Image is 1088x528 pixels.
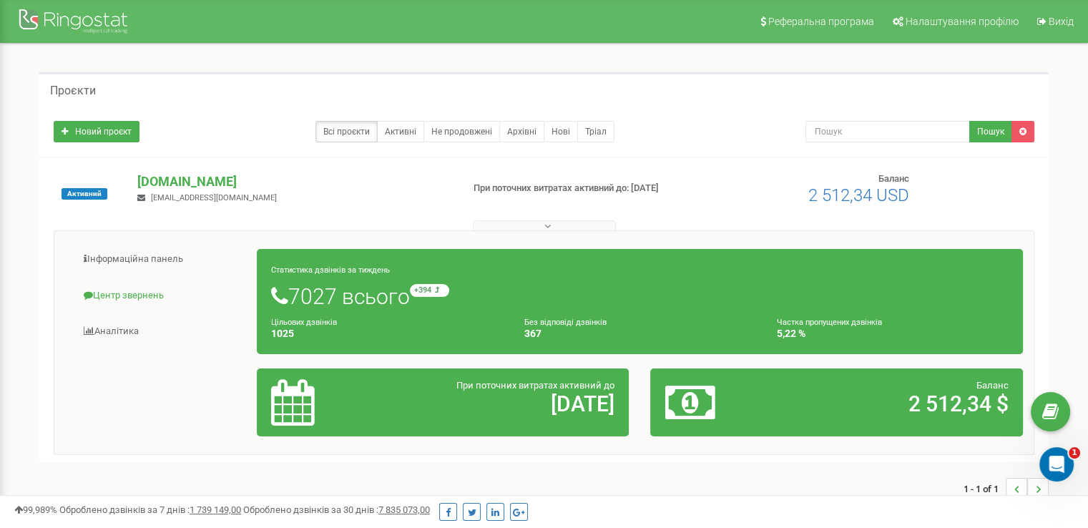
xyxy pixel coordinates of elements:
[524,328,756,339] h4: 367
[777,328,1009,339] h4: 5,22 %
[14,504,57,515] span: 99,989%
[393,392,614,416] h2: [DATE]
[969,121,1012,142] button: Пошук
[137,172,450,191] p: [DOMAIN_NAME]
[271,328,503,339] h4: 1025
[878,173,909,184] span: Баланс
[423,121,500,142] a: Не продовжені
[410,284,449,297] small: +394
[1069,447,1080,459] span: 1
[271,318,337,327] small: Цільових дзвінків
[456,380,614,391] span: При поточних витратах активний до
[1039,447,1074,481] iframe: Intercom live chat
[65,278,258,313] a: Центр звернень
[906,16,1019,27] span: Налаштування профілю
[50,84,96,97] h5: Проєкти
[808,185,909,205] span: 2 512,34 USD
[964,478,1006,499] span: 1 - 1 of 1
[805,121,970,142] input: Пошук
[474,182,702,195] p: При поточних витратах активний до: [DATE]
[151,193,277,202] span: [EMAIL_ADDRESS][DOMAIN_NAME]
[377,121,424,142] a: Активні
[65,242,258,277] a: Інформаційна панель
[1049,16,1074,27] span: Вихід
[577,121,614,142] a: Тріал
[190,504,241,515] u: 1 739 149,00
[964,464,1049,514] nav: ...
[544,121,578,142] a: Нові
[378,504,430,515] u: 7 835 073,00
[65,314,258,349] a: Аналiтика
[499,121,544,142] a: Архівні
[315,121,378,142] a: Всі проєкти
[271,265,390,275] small: Статистика дзвінків за тиждень
[787,392,1009,416] h2: 2 512,34 $
[59,504,241,515] span: Оброблено дзвінків за 7 днів :
[768,16,874,27] span: Реферальна програма
[54,121,139,142] a: Новий проєкт
[243,504,430,515] span: Оброблено дзвінків за 30 днів :
[62,188,107,200] span: Активний
[524,318,607,327] small: Без відповіді дзвінків
[777,318,882,327] small: Частка пропущених дзвінків
[976,380,1009,391] span: Баланс
[271,284,1009,308] h1: 7027 всього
